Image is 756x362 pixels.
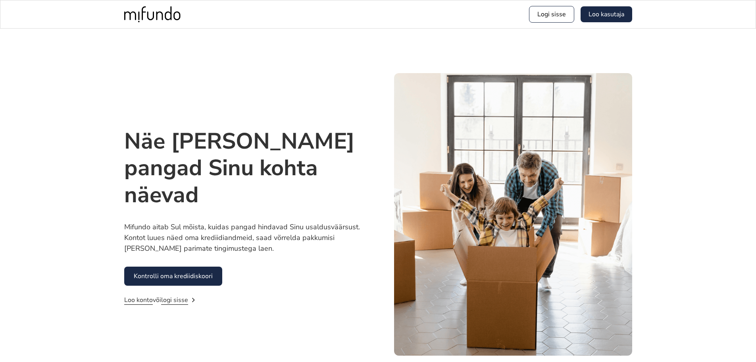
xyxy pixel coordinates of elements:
a: Loo kasutaja [581,6,632,22]
a: Logi sisse [529,6,574,23]
a: logi sisse [161,296,188,305]
a: Kontrolli oma krediidiskoori [124,267,222,286]
a: home [124,6,181,22]
a: Loo konto [124,296,153,305]
h1: Näe [PERSON_NAME] pangad Sinu kohta näevad [124,128,362,208]
p: või [124,295,188,305]
p: Mifundo aitab Sul mõista, kuidas pangad hindavad Sinu usaldusväärsust. Kontot luues näed oma kred... [124,222,362,254]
